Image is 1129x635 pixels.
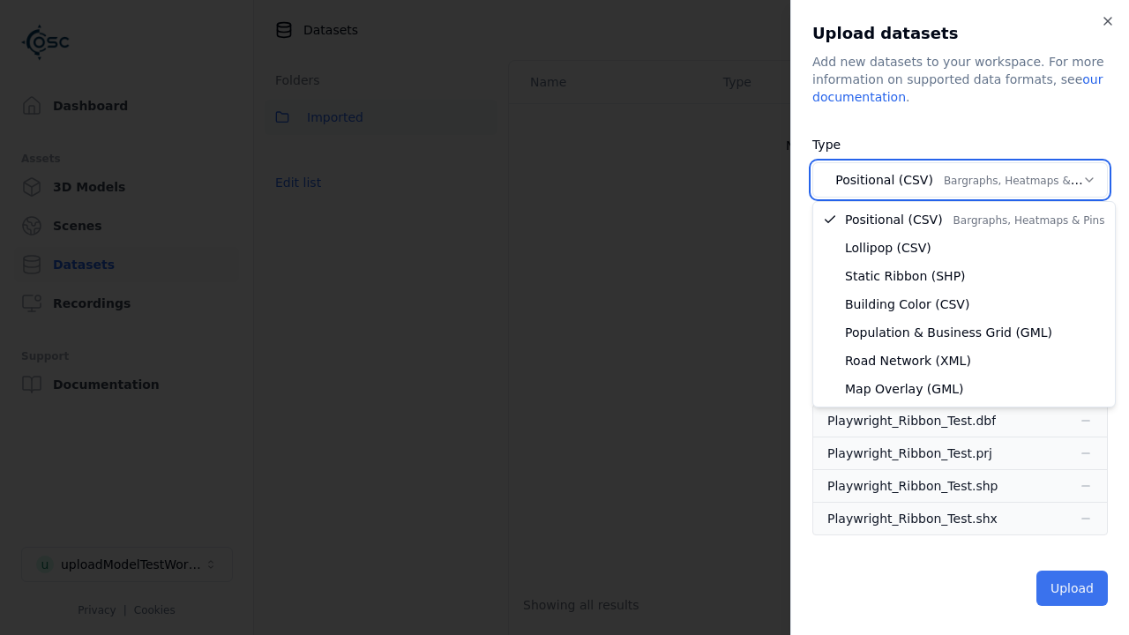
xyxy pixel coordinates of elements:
span: Bargraphs, Heatmaps & Pins [953,214,1105,227]
span: Lollipop (CSV) [845,239,931,257]
span: Map Overlay (GML) [845,380,964,398]
span: Static Ribbon (SHP) [845,267,966,285]
span: Population & Business Grid (GML) [845,324,1052,341]
span: Road Network (XML) [845,352,971,370]
span: Building Color (CSV) [845,295,969,313]
span: Positional (CSV) [845,211,1104,228]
